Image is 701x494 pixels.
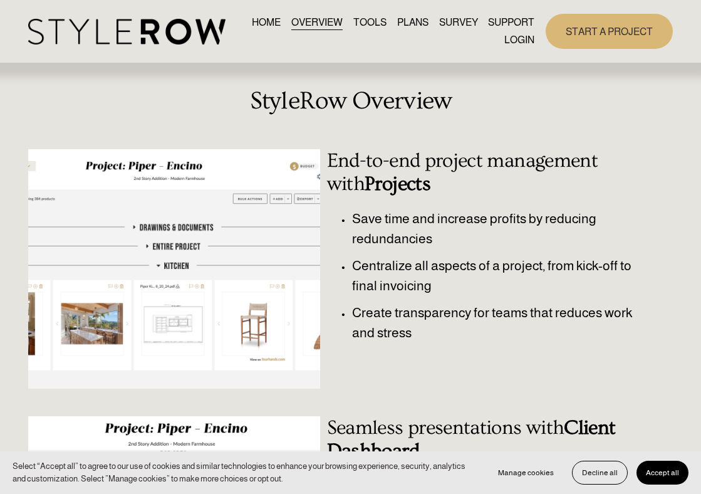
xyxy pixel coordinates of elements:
p: Create transparency for teams that reduces work and stress [352,303,646,343]
a: TOOLS [353,14,387,31]
a: SURVEY [439,14,478,31]
a: OVERVIEW [291,14,343,31]
h2: StyleRow Overview [28,87,673,115]
span: Decline all [582,468,618,477]
h3: Seamless presentations with [327,416,646,462]
a: START A PROJECT [546,14,673,48]
p: Save time and increase profits by reducing redundancies [352,209,646,249]
a: LOGIN [504,31,534,48]
button: Manage cookies [489,461,563,485]
p: Centralize all aspects of a project, from kick-off to final invoicing [352,256,646,296]
button: Decline all [572,461,628,485]
a: HOME [252,14,281,31]
a: PLANS [397,14,428,31]
button: Accept all [636,461,688,485]
span: SUPPORT [488,15,534,30]
span: Accept all [646,468,679,477]
img: StyleRow [28,19,226,45]
h3: End-to-end project management with [327,149,646,195]
p: Select “Accept all” to agree to our use of cookies and similar technologies to enhance your brows... [13,460,476,485]
strong: Projects [365,172,430,195]
strong: Client Dashboard [327,416,620,462]
a: folder dropdown [488,14,534,31]
span: Manage cookies [498,468,554,477]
